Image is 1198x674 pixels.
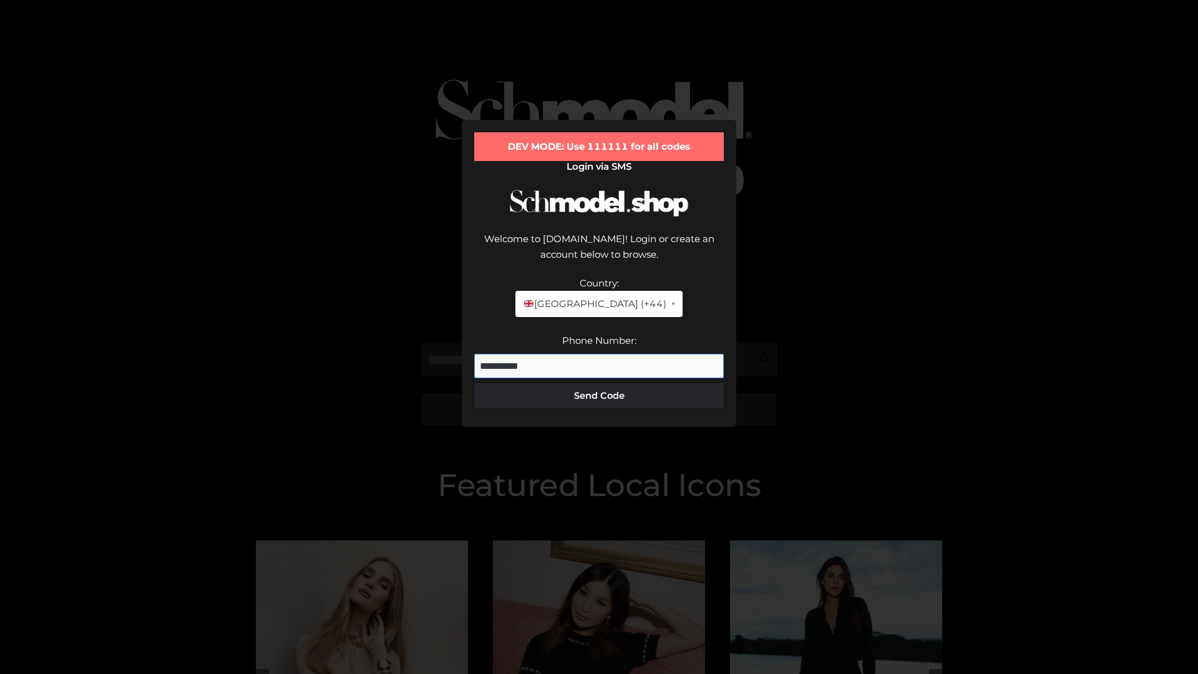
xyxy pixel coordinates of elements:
[562,335,636,346] label: Phone Number:
[474,132,724,161] div: DEV MODE: Use 111111 for all codes
[474,231,724,275] div: Welcome to [DOMAIN_NAME]! Login or create an account below to browse.
[474,161,724,172] h2: Login via SMS
[505,178,693,228] img: Schmodel Logo
[524,299,533,308] img: 🇬🇧
[474,383,724,408] button: Send Code
[523,296,666,312] span: [GEOGRAPHIC_DATA] (+44)
[580,277,619,289] label: Country:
